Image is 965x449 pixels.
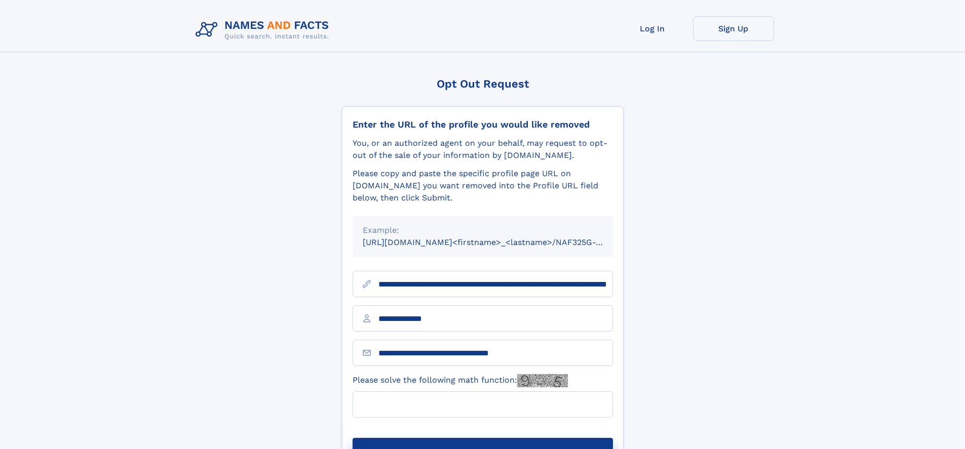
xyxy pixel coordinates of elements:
[363,224,603,236] div: Example:
[191,16,337,44] img: Logo Names and Facts
[353,119,613,130] div: Enter the URL of the profile you would like removed
[342,77,624,90] div: Opt Out Request
[363,237,632,247] small: [URL][DOMAIN_NAME]<firstname>_<lastname>/NAF325G-xxxxxxxx
[353,168,613,204] div: Please copy and paste the specific profile page URL on [DOMAIN_NAME] you want removed into the Pr...
[353,137,613,161] div: You, or an authorized agent on your behalf, may request to opt-out of the sale of your informatio...
[693,16,774,41] a: Sign Up
[612,16,693,41] a: Log In
[353,374,568,387] label: Please solve the following math function:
